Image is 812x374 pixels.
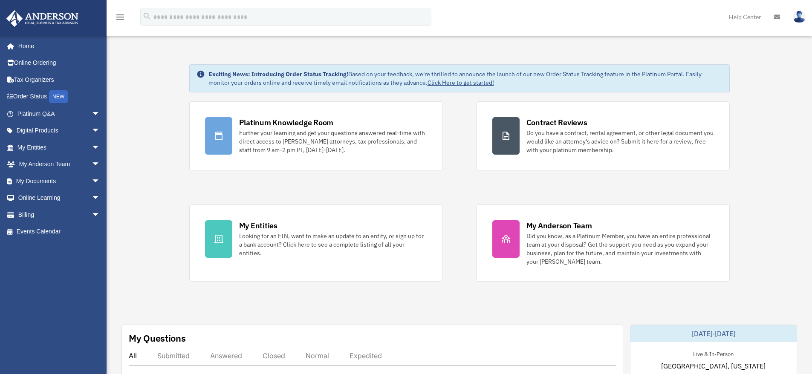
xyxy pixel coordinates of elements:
a: Online Ordering [6,55,113,72]
a: My Anderson Teamarrow_drop_down [6,156,113,173]
a: Billingarrow_drop_down [6,206,113,223]
span: arrow_drop_down [92,206,109,224]
div: Looking for an EIN, want to make an update to an entity, or sign up for a bank account? Click her... [239,232,427,257]
strong: Exciting News: Introducing Order Status Tracking! [208,70,348,78]
div: My Entities [239,220,277,231]
a: Platinum Q&Aarrow_drop_down [6,105,113,122]
div: Answered [210,351,242,360]
a: Tax Organizers [6,71,113,88]
a: Click Here to get started! [428,79,494,86]
div: Platinum Knowledge Room [239,117,334,128]
div: Closed [263,351,285,360]
div: Further your learning and get your questions answered real-time with direct access to [PERSON_NAM... [239,129,427,154]
div: My Questions [129,332,186,345]
a: Events Calendar [6,223,113,240]
div: Submitted [157,351,190,360]
a: My Documentsarrow_drop_down [6,173,113,190]
a: Digital Productsarrow_drop_down [6,122,113,139]
a: My Entities Looking for an EIN, want to make an update to an entity, or sign up for a bank accoun... [189,204,442,282]
a: menu [115,15,125,22]
span: arrow_drop_down [92,190,109,207]
a: My Anderson Team Did you know, as a Platinum Member, you have an entire professional team at your... [477,204,730,282]
span: arrow_drop_down [92,139,109,156]
a: Order StatusNEW [6,88,113,106]
a: Contract Reviews Do you have a contract, rental agreement, or other legal document you would like... [477,101,730,170]
img: User Pic [793,11,806,23]
div: Do you have a contract, rental agreement, or other legal document you would like an attorney's ad... [526,129,714,154]
div: Contract Reviews [526,117,587,128]
div: All [129,351,137,360]
div: Live & In-Person [686,349,740,358]
div: Did you know, as a Platinum Member, you have an entire professional team at your disposal? Get th... [526,232,714,266]
div: Expedited [350,351,382,360]
span: arrow_drop_down [92,122,109,140]
span: arrow_drop_down [92,173,109,190]
div: Based on your feedback, we're thrilled to announce the launch of our new Order Status Tracking fe... [208,70,722,87]
img: Anderson Advisors Platinum Portal [4,10,81,27]
i: search [142,12,152,21]
a: Home [6,37,109,55]
span: [GEOGRAPHIC_DATA], [US_STATE] [661,361,766,371]
i: menu [115,12,125,22]
a: Platinum Knowledge Room Further your learning and get your questions answered real-time with dire... [189,101,442,170]
a: My Entitiesarrow_drop_down [6,139,113,156]
div: My Anderson Team [526,220,592,231]
div: [DATE]-[DATE] [630,325,797,342]
div: NEW [49,90,68,103]
span: arrow_drop_down [92,156,109,173]
span: arrow_drop_down [92,105,109,123]
div: Normal [306,351,329,360]
a: Online Learningarrow_drop_down [6,190,113,207]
